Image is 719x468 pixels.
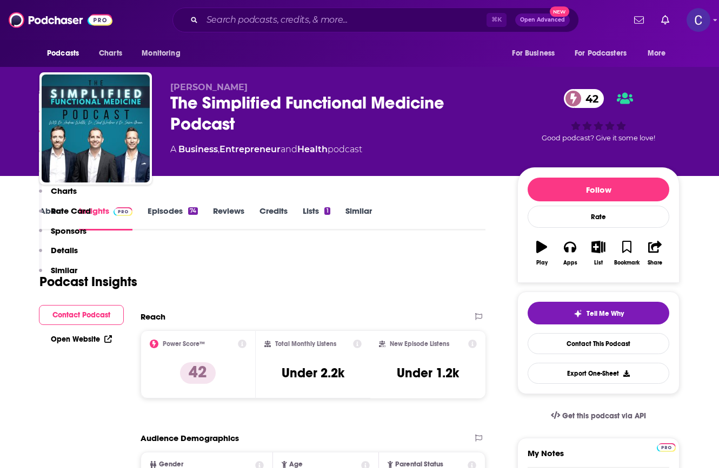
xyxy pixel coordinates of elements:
[657,11,674,29] a: Show notifications dropdown
[303,206,330,230] a: Lists1
[640,43,680,64] button: open menu
[51,226,86,236] p: Sponsors
[142,46,180,61] span: Monitoring
[614,260,640,266] div: Bookmark
[202,11,487,29] input: Search podcasts, credits, & more...
[528,234,556,273] button: Play
[218,144,219,154] span: ,
[390,340,449,348] h2: New Episode Listens
[297,144,328,154] a: Health
[282,365,344,381] h3: Under 2.2k
[542,134,655,142] span: Good podcast? Give it some love!
[528,363,669,384] button: Export One-Sheet
[259,206,288,230] a: Credits
[687,8,710,32] img: User Profile
[39,43,93,64] button: open menu
[487,13,507,27] span: ⌘ K
[562,411,646,420] span: Get this podcast via API
[180,362,216,384] p: 42
[42,74,150,182] img: The Simplified Functional Medicine Podcast
[219,144,281,154] a: Entrepreneur
[39,206,91,226] button: Rate Card
[47,46,79,61] span: Podcasts
[178,144,218,154] a: Business
[188,207,198,215] div: 74
[528,333,669,354] a: Contact This Podcast
[134,43,194,64] button: open menu
[528,448,669,467] label: My Notes
[213,206,244,230] a: Reviews
[141,311,165,322] h2: Reach
[563,260,577,266] div: Apps
[39,245,78,265] button: Details
[594,260,603,266] div: List
[528,206,669,228] div: Rate
[587,309,624,318] span: Tell Me Why
[657,443,676,452] img: Podchaser Pro
[574,309,582,318] img: tell me why sparkle
[641,234,669,273] button: Share
[613,234,641,273] button: Bookmark
[550,6,569,17] span: New
[324,207,330,215] div: 1
[397,365,459,381] h3: Under 1.2k
[657,442,676,452] a: Pro website
[148,206,198,230] a: Episodes74
[542,403,655,429] a: Get this podcast via API
[51,206,91,216] p: Rate Card
[141,433,239,443] h2: Audience Demographics
[648,260,662,266] div: Share
[520,17,565,23] span: Open Advanced
[648,46,666,61] span: More
[92,43,129,64] a: Charts
[159,461,183,468] span: Gender
[504,43,568,64] button: open menu
[51,265,77,275] p: Similar
[170,82,248,92] span: [PERSON_NAME]
[517,82,680,149] div: 42Good podcast? Give it some love!
[528,302,669,324] button: tell me why sparkleTell Me Why
[512,46,555,61] span: For Business
[170,143,362,156] div: A podcast
[345,206,372,230] a: Similar
[515,13,570,26] button: Open AdvancedNew
[99,46,122,61] span: Charts
[556,234,584,273] button: Apps
[687,8,710,32] span: Logged in as publicityxxtina
[39,265,77,285] button: Similar
[630,11,648,29] a: Show notifications dropdown
[575,46,627,61] span: For Podcasters
[584,234,613,273] button: List
[528,178,669,201] button: Follow
[536,260,548,266] div: Play
[275,340,336,348] h2: Total Monthly Listens
[172,8,579,32] div: Search podcasts, credits, & more...
[39,226,86,246] button: Sponsors
[51,335,112,344] a: Open Website
[687,8,710,32] button: Show profile menu
[289,461,303,468] span: Age
[39,305,124,325] button: Contact Podcast
[163,340,205,348] h2: Power Score™
[395,461,443,468] span: Parental Status
[564,89,604,108] a: 42
[575,89,604,108] span: 42
[568,43,642,64] button: open menu
[51,245,78,255] p: Details
[281,144,297,154] span: and
[9,10,112,30] img: Podchaser - Follow, Share and Rate Podcasts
